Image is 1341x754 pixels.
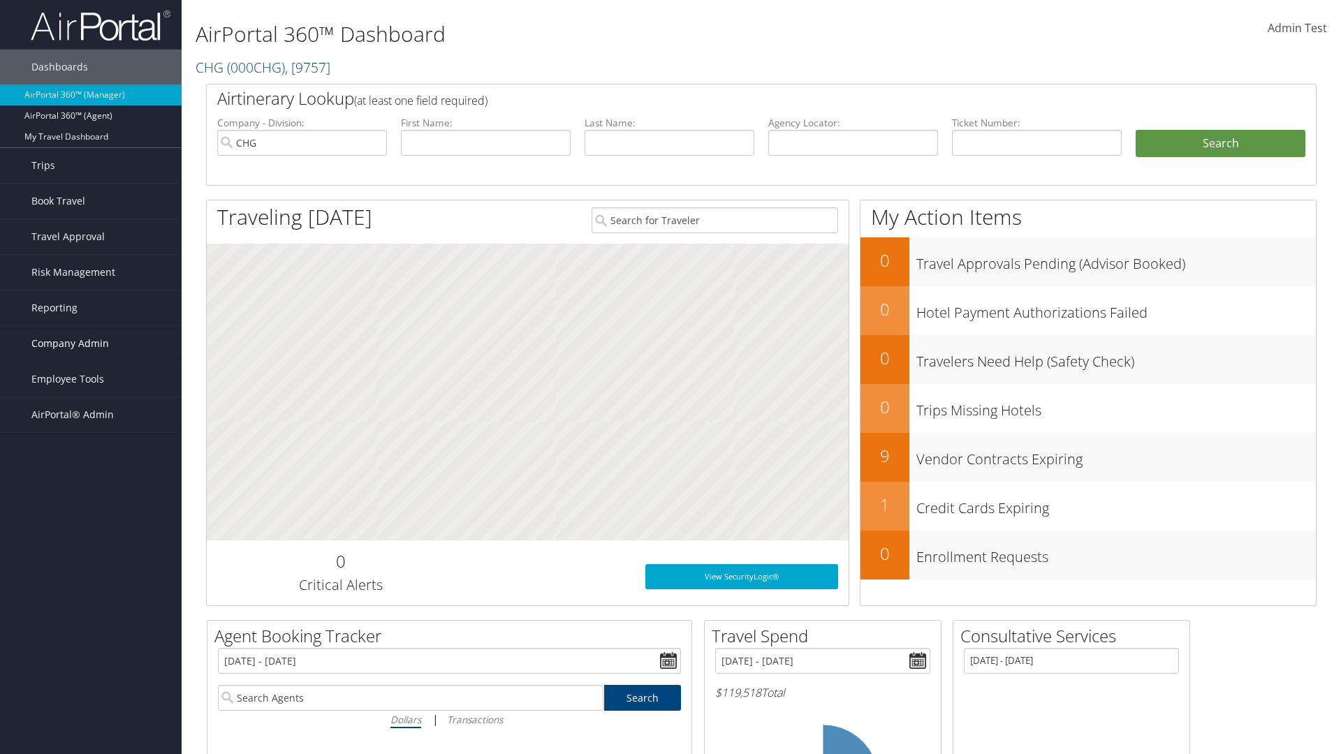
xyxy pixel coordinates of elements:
h3: Critical Alerts [217,575,464,595]
span: (at least one field required) [354,93,488,108]
span: Book Travel [31,184,85,219]
h3: Vendor Contracts Expiring [916,443,1316,469]
h2: 0 [860,395,909,419]
i: Dollars [390,713,421,726]
h1: AirPortal 360™ Dashboard [196,20,950,49]
h3: Credit Cards Expiring [916,491,1316,518]
h2: Airtinerary Lookup [217,87,1213,110]
a: 0Travelers Need Help (Safety Check) [860,335,1316,384]
h2: 1 [860,493,909,517]
h2: 0 [860,542,909,565]
input: Search Agents [218,685,603,711]
a: 0Travel Approvals Pending (Advisor Booked) [860,237,1316,286]
h2: Consultative Services [960,624,1189,648]
span: , [ 9757 ] [285,58,330,77]
a: 9Vendor Contracts Expiring [860,433,1316,482]
span: Travel Approval [31,219,105,254]
h2: Travel Spend [712,624,941,648]
a: CHG [196,58,330,77]
img: airportal-logo.png [31,9,170,42]
label: Ticket Number: [952,116,1122,130]
div: | [218,711,681,728]
h2: Agent Booking Tracker [214,624,691,648]
span: $119,518 [715,685,761,700]
h2: 0 [217,549,464,573]
a: Search [604,685,682,711]
span: Dashboards [31,50,88,84]
h2: 0 [860,249,909,272]
a: 0Trips Missing Hotels [860,384,1316,433]
h3: Travel Approvals Pending (Advisor Booked) [916,247,1316,274]
h6: Total [715,685,930,700]
input: Search for Traveler [592,207,838,233]
span: Company Admin [31,326,109,361]
h2: 0 [860,346,909,370]
span: ( 000CHG ) [227,58,285,77]
a: 0Enrollment Requests [860,531,1316,579]
a: View SecurityLogic® [645,564,838,589]
h1: Traveling [DATE] [217,202,372,232]
span: AirPortal® Admin [31,397,114,432]
label: First Name: [401,116,571,130]
a: 0Hotel Payment Authorizations Failed [860,286,1316,335]
h3: Travelers Need Help (Safety Check) [916,345,1316,371]
span: Admin Test [1268,20,1327,36]
h3: Enrollment Requests [916,540,1316,567]
i: Transactions [447,713,503,726]
h3: Hotel Payment Authorizations Failed [916,296,1316,323]
a: Admin Test [1268,7,1327,50]
h3: Trips Missing Hotels [916,394,1316,420]
span: Reporting [31,290,78,325]
label: Agency Locator: [768,116,938,130]
h1: My Action Items [860,202,1316,232]
span: Employee Tools [31,362,104,397]
span: Trips [31,148,55,183]
button: Search [1136,130,1305,158]
h2: 0 [860,297,909,321]
span: Risk Management [31,255,115,290]
h2: 9 [860,444,909,468]
a: 1Credit Cards Expiring [860,482,1316,531]
label: Company - Division: [217,116,387,130]
label: Last Name: [585,116,754,130]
